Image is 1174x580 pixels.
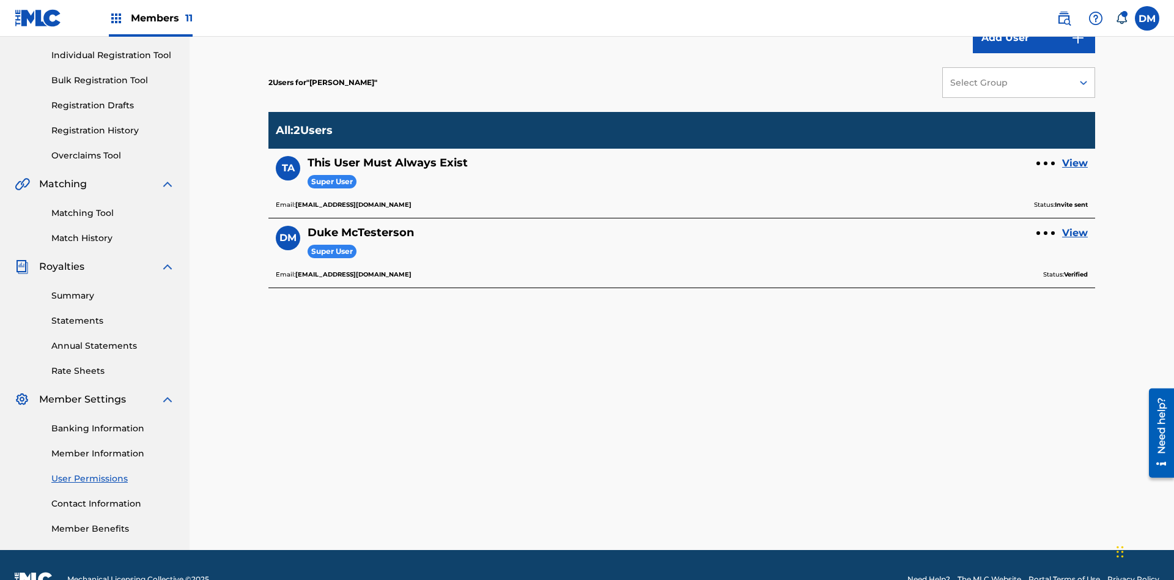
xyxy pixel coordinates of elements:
img: expand [160,392,175,407]
p: All : 2 Users [276,124,333,137]
a: View [1062,226,1088,240]
span: Super User [308,175,356,189]
a: Match History [51,232,175,245]
a: Annual Statements [51,340,175,352]
a: Member Benefits [51,522,175,535]
span: Members [131,11,193,25]
p: Status: [1034,199,1088,210]
button: Add User [973,23,1095,53]
img: 9d2ae6d4665cec9f34b9.svg [1071,31,1085,45]
b: [EMAIL_ADDRESS][DOMAIN_NAME] [295,270,412,278]
a: Summary [51,289,175,302]
a: User Permissions [51,472,175,485]
span: TA [282,161,295,176]
a: Registration History [51,124,175,137]
a: Rate Sheets [51,365,175,377]
img: help [1088,11,1103,26]
a: Public Search [1052,6,1076,31]
iframe: Resource Center [1140,384,1174,484]
div: Notifications [1115,12,1128,24]
span: 2 Users for [268,78,306,87]
div: Drag [1117,534,1124,570]
span: RONALD MCTESTERSON [306,78,377,87]
img: Member Settings [15,392,29,407]
a: Individual Registration Tool [51,49,175,62]
a: Matching Tool [51,207,175,220]
span: Super User [308,245,356,259]
div: User Menu [1135,6,1159,31]
a: Contact Information [51,497,175,510]
img: expand [160,259,175,274]
a: Registration Drafts [51,99,175,112]
b: [EMAIL_ADDRESS][DOMAIN_NAME] [295,201,412,209]
span: Royalties [39,259,84,274]
a: View [1062,156,1088,171]
span: 11 [185,12,193,24]
img: MLC Logo [15,9,62,27]
b: Invite sent [1055,201,1088,209]
img: search [1057,11,1071,26]
span: Member Settings [39,392,126,407]
b: Verified [1064,270,1088,278]
a: Bulk Registration Tool [51,74,175,87]
p: Email: [276,269,412,280]
h5: Duke McTesterson [308,226,414,240]
a: Statements [51,314,175,327]
a: Banking Information [51,422,175,435]
h5: This User Must Always Exist [308,156,468,170]
span: Matching [39,177,87,191]
img: Matching [15,177,30,191]
img: Top Rightsholders [109,11,124,26]
p: Email: [276,199,412,210]
span: DM [279,231,297,245]
img: expand [160,177,175,191]
p: Status: [1043,269,1088,280]
div: Help [1084,6,1108,31]
img: Royalties [15,259,29,274]
iframe: Chat Widget [1113,521,1174,580]
a: Member Information [51,447,175,460]
a: Overclaims Tool [51,149,175,162]
div: Select Group [950,76,1064,89]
